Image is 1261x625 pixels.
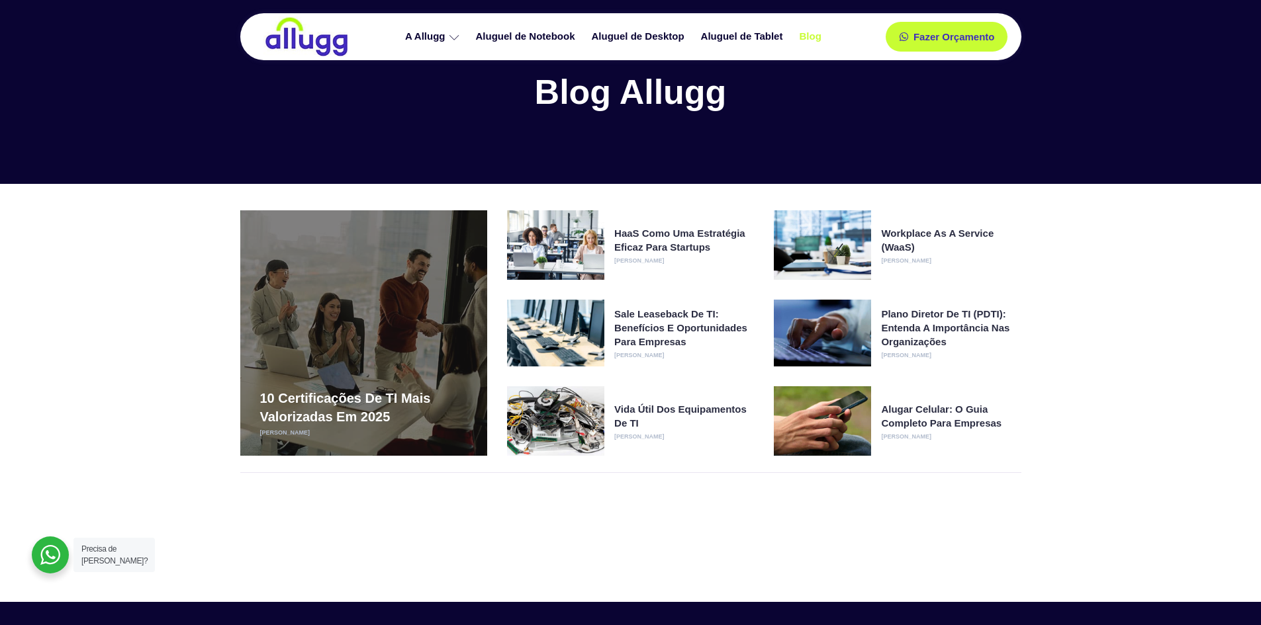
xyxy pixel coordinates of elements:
a: [PERSON_NAME] [614,258,665,264]
a: Aluguel de Notebook [469,25,585,48]
img: locação de TI é Allugg [263,17,350,57]
a: HaaS como uma estratégia eficaz para startups [614,226,754,254]
a: Sale Leaseback de TI: Benefícios e Oportunidades para Empresas [614,307,754,349]
span: Fazer Orçamento [913,32,995,42]
img: Workplace as a Service (WaaS) [774,210,871,280]
img: Plano Diretor de TI (PDTI): Entenda a importância nas organizações [774,300,871,366]
a: [PERSON_NAME] [881,434,931,440]
a: Fazer Orçamento [886,22,1008,52]
img: Vida Útil dos Equipamentos de TI [507,386,604,456]
h2: Blog Allugg [240,73,1021,111]
a: [PERSON_NAME] [614,434,665,440]
a: Vida Útil dos Equipamentos de TI [614,402,754,430]
a: Aluguel de Desktop [585,25,694,48]
img: HaaS como uma estratégia eficaz para startups [507,210,604,280]
img: Sale Leaseback de TI: Benefícios e Oportunidades para Empresas [507,300,604,366]
a: [PERSON_NAME] [260,430,310,436]
a: 10 certificações de TI mais valorizadas em 2025 [260,389,467,426]
a: [PERSON_NAME] [881,258,931,264]
img: Alugar Celular: O Guia Completo para Empresas [774,386,871,456]
a: Workplace as a Service (WaaS) [881,226,1021,254]
a: Plano Diretor de TI (PDTI): Entenda a importância nas organizações [881,307,1021,349]
a: A Allugg [398,25,469,48]
a: [PERSON_NAME] [881,353,931,358]
a: Blog [792,25,831,48]
a: Aluguel de Tablet [694,25,793,48]
a: [PERSON_NAME] [614,353,665,358]
a: Alugar Celular: O Guia Completo para Empresas [881,402,1021,430]
span: Precisa de [PERSON_NAME]? [81,544,148,565]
